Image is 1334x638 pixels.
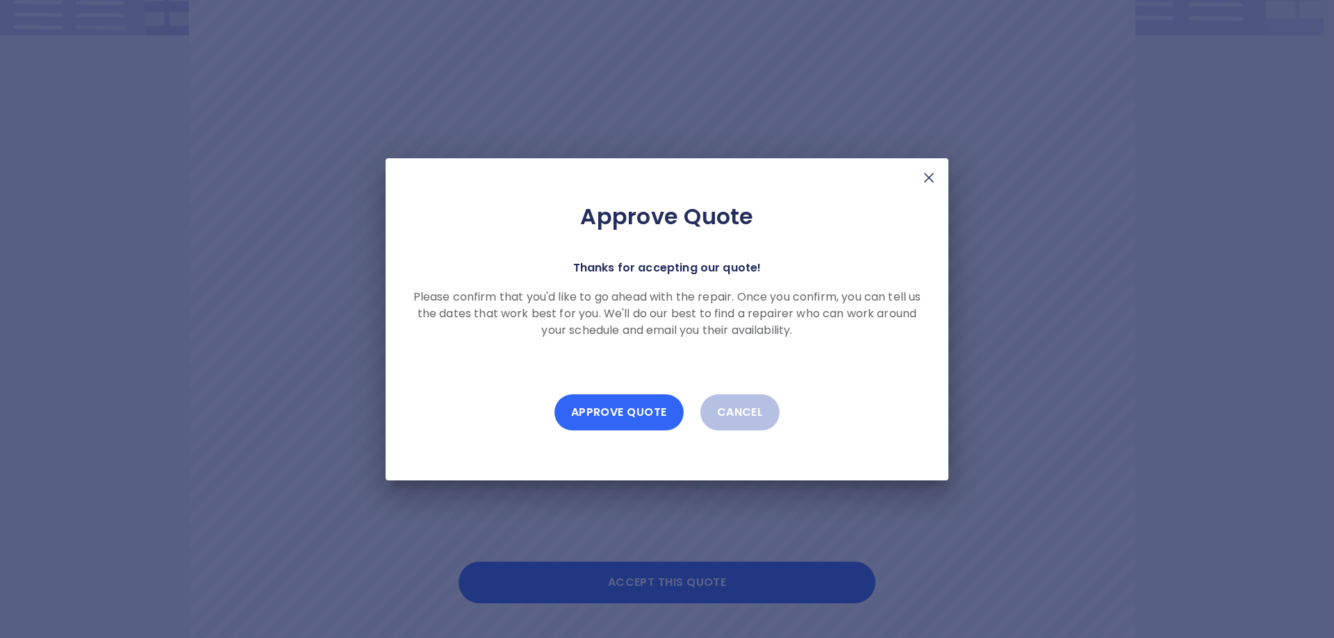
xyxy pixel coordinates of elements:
h2: Approve Quote [408,203,926,230]
img: X Mark [921,169,937,186]
button: Cancel [700,394,780,430]
p: Please confirm that you'd like to go ahead with the repair. Once you confirm, you can tell us the... [408,289,926,339]
p: Thanks for accepting our quote! [573,258,761,278]
button: Approve Quote [554,394,684,430]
